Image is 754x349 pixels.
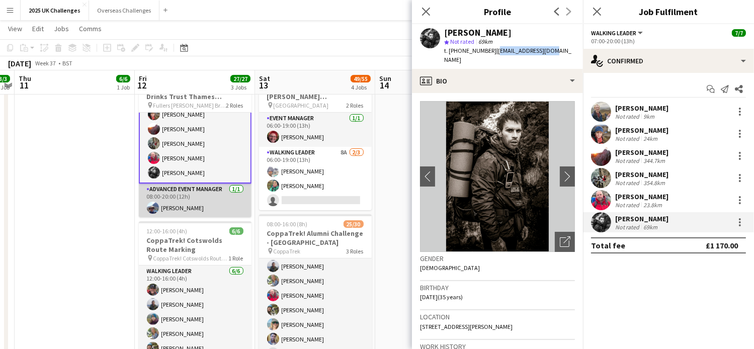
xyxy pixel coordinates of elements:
[555,232,575,252] div: Open photos pop-in
[351,83,370,91] div: 4 Jobs
[137,79,147,91] span: 12
[412,69,583,93] div: Bio
[344,220,364,228] span: 25/30
[153,102,226,109] span: Fullers [PERSON_NAME] Brewery, [GEOGRAPHIC_DATA]
[615,148,668,157] div: [PERSON_NAME]
[420,254,575,263] h3: Gender
[347,102,364,109] span: 2 Roles
[641,201,664,209] div: 23.8km
[230,75,250,82] span: 27/27
[732,29,746,37] span: 7/7
[50,22,73,35] a: Jobs
[258,79,270,91] span: 13
[591,29,636,37] span: Walking Leader
[231,83,250,91] div: 3 Jobs
[591,37,746,45] div: 07:00-20:00 (13h)
[229,254,243,262] span: 1 Role
[139,184,252,218] app-card-role: Advanced Event Manager1/108:00-20:00 (12h)[PERSON_NAME]
[259,68,372,210] app-job-card: 06:00-19:00 (13h)3/4Scafell Pike for The [PERSON_NAME] [PERSON_NAME] Trust [GEOGRAPHIC_DATA]2 Rol...
[139,74,252,184] app-card-role: Walking Leader6/607:00-20:00 (13h)[PERSON_NAME][PERSON_NAME][PERSON_NAME][PERSON_NAME][PERSON_NAM...
[8,58,31,68] div: [DATE]
[615,135,641,142] div: Not rated
[615,192,668,201] div: [PERSON_NAME]
[54,24,69,33] span: Jobs
[615,104,668,113] div: [PERSON_NAME]
[420,323,513,330] span: [STREET_ADDRESS][PERSON_NAME]
[450,38,474,45] span: Not rated
[615,157,641,164] div: Not rated
[4,22,26,35] a: View
[583,49,754,73] div: Confirmed
[226,102,243,109] span: 2 Roles
[641,135,659,142] div: 24km
[641,113,656,120] div: 9km
[139,68,252,217] app-job-card: 07:00-20:00 (13h)7/7Walk It Together – The Drinks Trust Thames Footpath Challenge Fullers [PERSON...
[583,5,754,18] h3: Job Fulfilment
[8,24,22,33] span: View
[591,240,625,250] div: Total fee
[116,75,130,82] span: 6/6
[229,227,243,235] span: 6/6
[274,102,329,109] span: [GEOGRAPHIC_DATA]
[420,283,575,292] h3: Birthday
[19,74,31,83] span: Thu
[347,247,364,255] span: 3 Roles
[444,28,512,37] div: [PERSON_NAME]
[259,147,372,210] app-card-role: Walking Leader8A2/306:00-19:00 (13h)[PERSON_NAME][PERSON_NAME]
[615,201,641,209] div: Not rated
[615,126,668,135] div: [PERSON_NAME]
[89,1,159,20] button: Overseas Challenges
[591,29,644,37] button: Walking Leader
[641,157,667,164] div: 344.7km
[420,101,575,252] img: Crew avatar or photo
[444,47,571,63] span: | [EMAIL_ADDRESS][DOMAIN_NAME]
[17,79,31,91] span: 11
[420,293,463,301] span: [DATE] (35 years)
[274,247,301,255] span: CoppaTrek
[62,59,72,67] div: BST
[28,22,48,35] a: Edit
[615,223,641,231] div: Not rated
[641,179,667,187] div: 354.8km
[139,236,252,254] h3: CoppaTrek! Cotswolds Route Marking
[259,229,372,247] h3: CoppaTrek! Alumni Challenge - [GEOGRAPHIC_DATA]
[420,264,480,272] span: [DEMOGRAPHIC_DATA]
[153,254,229,262] span: CoppaTrek! Cotswolds Route Marking
[615,170,668,179] div: [PERSON_NAME]
[412,5,583,18] h3: Profile
[615,113,641,120] div: Not rated
[379,74,391,83] span: Sun
[378,79,391,91] span: 14
[476,38,494,45] span: 69km
[147,227,188,235] span: 12:00-16:00 (4h)
[351,75,371,82] span: 49/55
[259,74,270,83] span: Sat
[615,214,668,223] div: [PERSON_NAME]
[33,59,58,67] span: Week 37
[706,240,738,250] div: £1 170.00
[641,223,659,231] div: 69km
[75,22,106,35] a: Comms
[32,24,44,33] span: Edit
[267,220,308,228] span: 08:00-16:00 (8h)
[420,312,575,321] h3: Location
[79,24,102,33] span: Comms
[259,113,372,147] app-card-role: Event Manager1/106:00-19:00 (13h)[PERSON_NAME]
[21,1,89,20] button: 2025 UK Challenges
[117,83,130,91] div: 1 Job
[444,47,496,54] span: t. [PHONE_NUMBER]
[139,74,147,83] span: Fri
[615,179,641,187] div: Not rated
